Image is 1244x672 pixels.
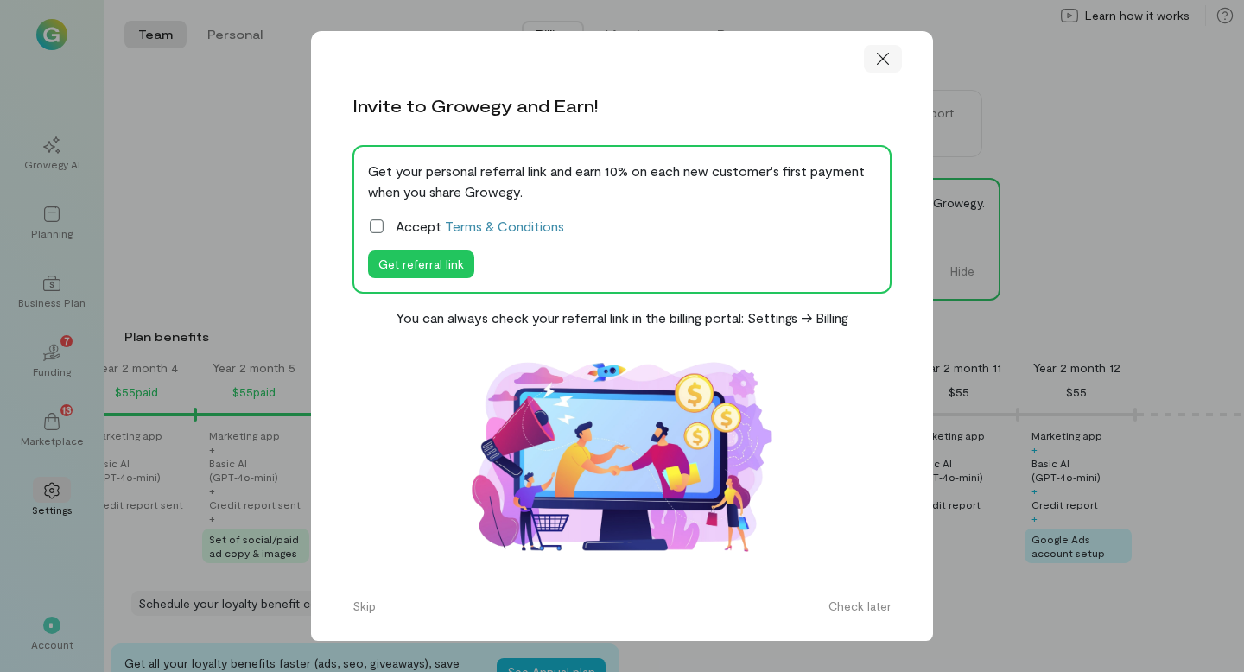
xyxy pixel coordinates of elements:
span: Accept [396,216,564,237]
button: Skip [342,593,386,620]
button: Get referral link [368,250,474,278]
button: Check later [818,593,902,620]
a: Terms & Conditions [445,218,564,234]
div: You can always check your referral link in the billing portal: Settings -> Billing [396,307,848,328]
div: Invite to Growegy and Earn! [352,93,598,117]
img: Affiliate [449,342,795,573]
div: Get your personal referral link and earn 10% on each new customer's first payment when you share ... [368,161,876,202]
